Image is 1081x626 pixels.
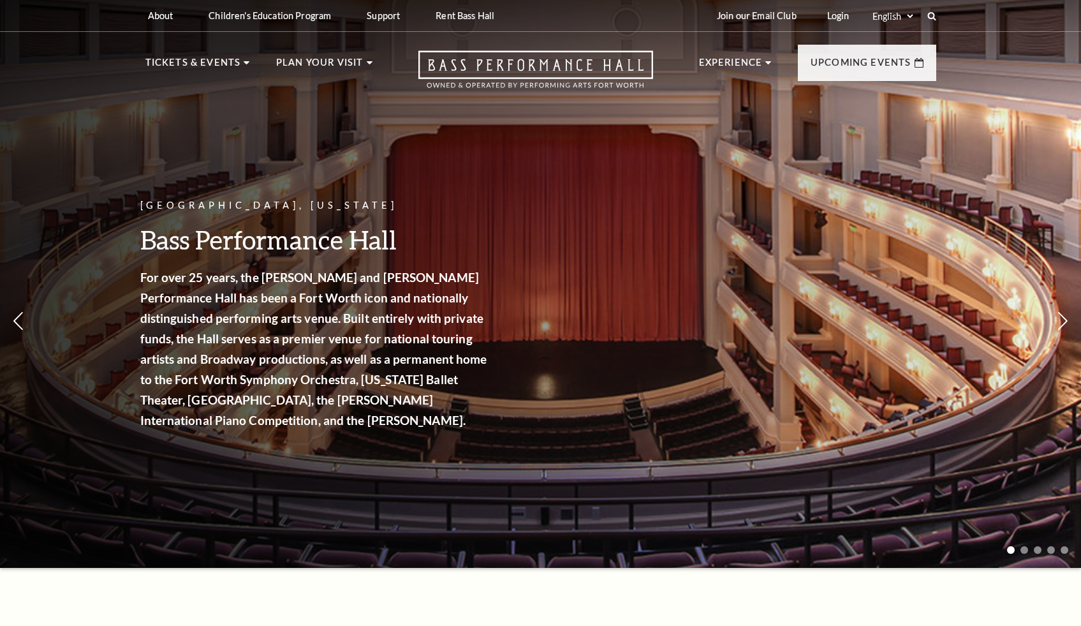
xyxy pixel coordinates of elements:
[699,55,763,78] p: Experience
[140,198,491,214] p: [GEOGRAPHIC_DATA], [US_STATE]
[870,10,915,22] select: Select:
[145,55,241,78] p: Tickets & Events
[367,10,400,21] p: Support
[209,10,331,21] p: Children's Education Program
[811,55,911,78] p: Upcoming Events
[436,10,494,21] p: Rent Bass Hall
[140,270,487,428] strong: For over 25 years, the [PERSON_NAME] and [PERSON_NAME] Performance Hall has been a Fort Worth ico...
[148,10,173,21] p: About
[140,223,491,256] h3: Bass Performance Hall
[276,55,364,78] p: Plan Your Visit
